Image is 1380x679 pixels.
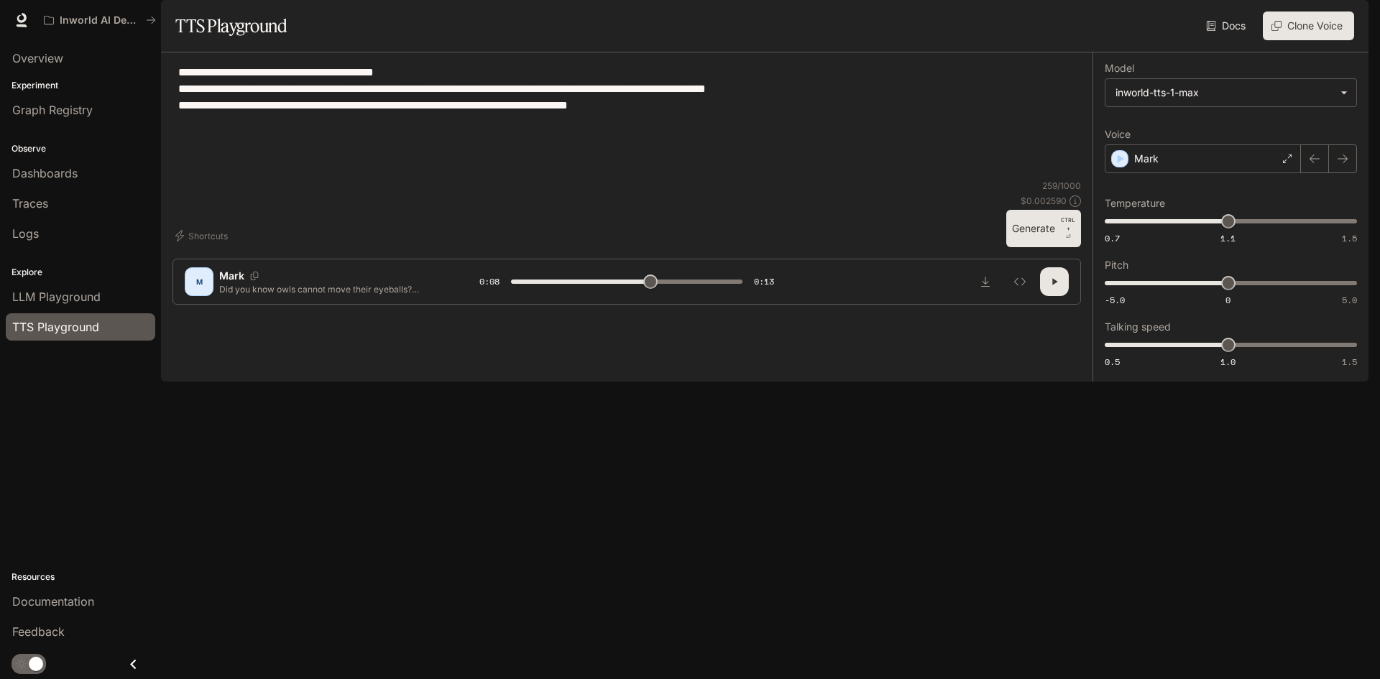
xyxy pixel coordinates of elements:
span: 0.7 [1105,232,1120,244]
span: 5.0 [1342,294,1357,306]
div: inworld-tts-1-max [1105,79,1356,106]
p: Model [1105,63,1134,73]
button: Copy Voice ID [244,272,264,280]
button: All workspaces [37,6,162,34]
p: Inworld AI Demos [60,14,140,27]
p: CTRL + [1061,216,1075,233]
span: 1.5 [1342,356,1357,368]
button: Shortcuts [172,224,234,247]
button: GenerateCTRL +⏎ [1006,210,1081,247]
span: 0 [1225,294,1230,306]
span: 1.0 [1220,356,1236,368]
span: 0.5 [1105,356,1120,368]
button: Download audio [971,267,1000,296]
span: 0:08 [479,274,500,289]
p: ⏎ [1061,216,1075,241]
span: 0:13 [754,274,774,289]
span: 1.1 [1220,232,1236,244]
p: 259 / 1000 [1042,180,1081,192]
p: Did you know owls cannot move their eyeballs? Because their eyes are fixed in their sockets, they... [219,283,445,295]
span: -5.0 [1105,294,1125,306]
p: Talking speed [1105,322,1171,332]
button: Inspect [1006,267,1034,296]
p: Voice [1105,129,1131,139]
p: Pitch [1105,260,1128,270]
button: Clone Voice [1263,11,1354,40]
div: M [188,270,211,293]
h1: TTS Playground [175,11,287,40]
p: Mark [1134,152,1159,166]
span: 1.5 [1342,232,1357,244]
a: Docs [1203,11,1251,40]
p: Temperature [1105,198,1165,208]
p: Mark [219,269,244,283]
div: inworld-tts-1-max [1115,86,1333,100]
